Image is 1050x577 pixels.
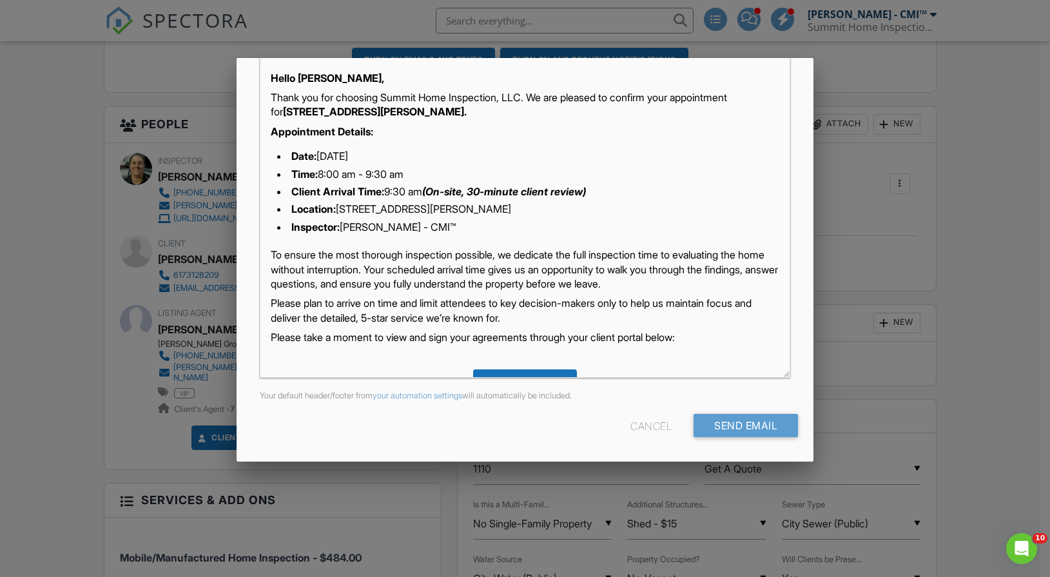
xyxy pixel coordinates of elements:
div: Inspection Details [473,369,577,404]
strong: Location: [291,202,336,215]
strong: Hello [PERSON_NAME], [271,72,384,84]
p: Please take a moment to view and sign your agreements through your client portal below: [271,330,780,344]
strong: [STREET_ADDRESS][PERSON_NAME]. [283,105,467,118]
span: 10 [1033,533,1047,543]
em: (On-site, 30-minute client review) [422,185,586,198]
strong: Inspector: [291,220,340,233]
p: To ensure the most thorough inspection possible, we dedicate the full inspection time to evaluati... [271,248,780,291]
a: your automation settings [373,391,462,400]
div: Cancel [630,414,672,437]
li: 8:00 am - 9:30 am [277,167,780,184]
p: Please plan to arrive on time and limit attendees to key decision-makers only to help us maintain... [271,296,780,325]
strong: Time: [291,168,318,181]
iframe: Intercom live chat [1006,533,1037,564]
strong: Date: [291,150,316,162]
input: Send Email [694,414,798,437]
div: Your default header/footer from will automatically be included. [252,391,799,401]
li: [STREET_ADDRESS][PERSON_NAME] [277,202,780,219]
li: 9:30 am [277,184,780,202]
strong: Appointment Details: [271,125,373,138]
p: Thank you for choosing Summit Home Inspection, LLC. We are pleased to confirm your appointment for [271,90,780,119]
strong: Client Arrival Time: [291,185,384,198]
li: [PERSON_NAME] - CMI™ [277,220,780,237]
li: [DATE] [277,149,780,166]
